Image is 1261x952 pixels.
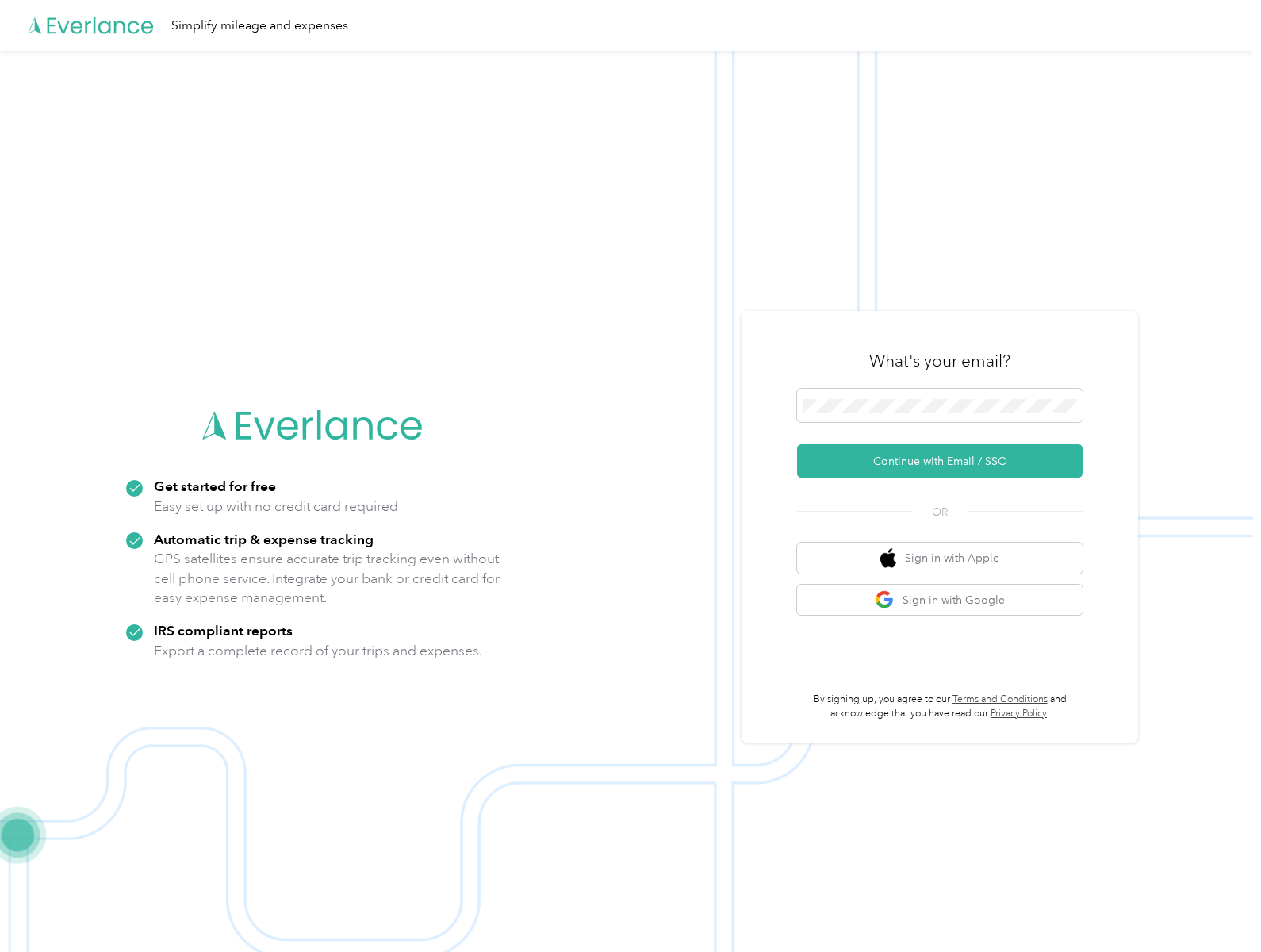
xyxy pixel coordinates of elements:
p: Easy set up with no credit card required [154,497,398,516]
h3: What's your email? [869,350,1010,372]
span: OR [912,504,968,520]
img: google logo [875,590,895,610]
strong: Automatic trip & expense tracking [154,531,374,547]
button: Continue with Email / SSO [797,444,1083,478]
strong: Get started for free [154,478,276,494]
img: apple logo [880,548,896,568]
p: By signing up, you agree to our and acknowledge that you have read our . [797,693,1083,720]
div: Simplify mileage and expenses [171,16,348,36]
button: google logoSign in with Google [797,585,1083,616]
p: GPS satellites ensure accurate trip tracking even without cell phone service. Integrate your bank... [154,549,500,608]
a: Privacy Policy [991,708,1047,720]
button: apple logoSign in with Apple [797,543,1083,574]
p: Export a complete record of your trips and expenses. [154,641,482,661]
a: Terms and Conditions [952,693,1048,705]
iframe: Everlance-gr Chat Button Frame [1172,863,1261,952]
strong: IRS compliant reports [154,622,293,639]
